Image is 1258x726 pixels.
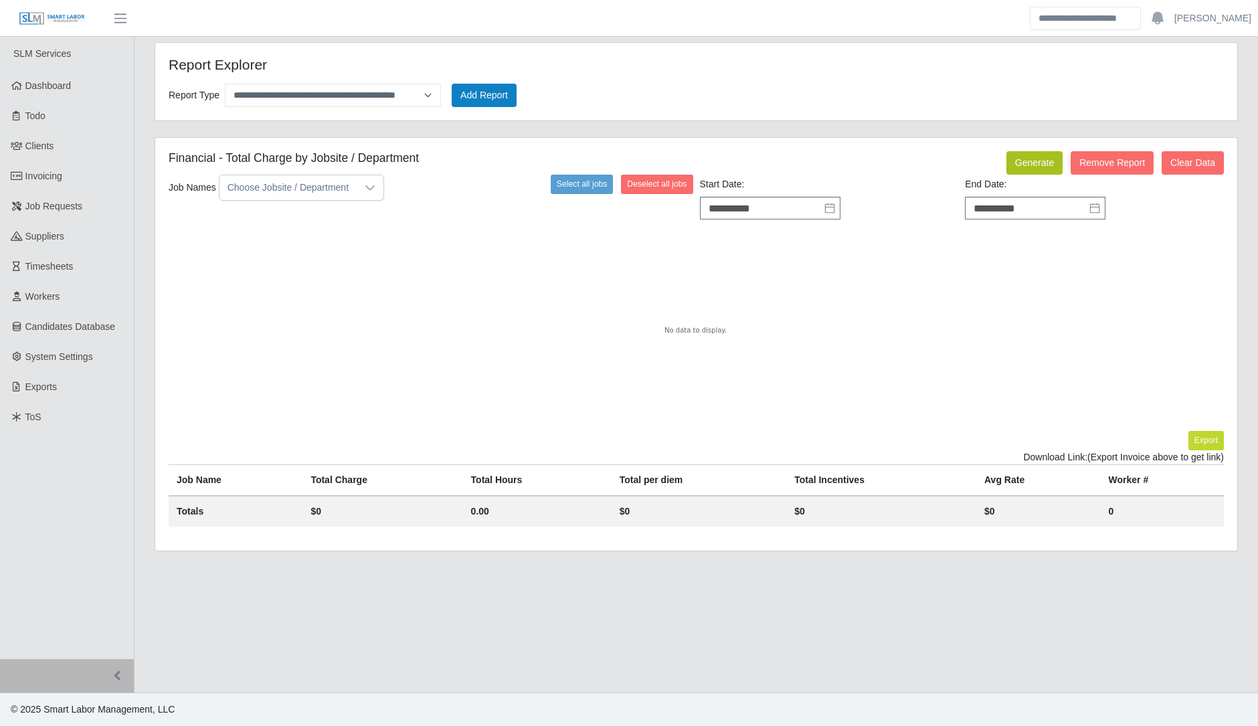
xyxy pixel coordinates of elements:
[621,175,693,193] button: Deselect all jobs
[1087,452,1224,462] span: (Export Invoice above to get link)
[169,86,219,104] label: Report Type
[25,110,46,121] span: Todo
[169,151,865,165] h5: Financial - Total Charge by Jobsite / Department
[965,177,1006,191] label: End Date:
[302,464,462,496] th: Total Charge
[25,381,57,392] span: Exports
[1101,496,1224,527] td: 0
[1162,151,1224,175] button: Clear Data
[1101,464,1224,496] th: Worker #
[612,464,787,496] th: Total per diem
[463,496,612,527] td: 0.00
[786,464,976,496] th: Total Incentives
[169,181,216,195] label: Job Names
[25,171,62,181] span: Invoicing
[976,496,1101,527] td: $0
[1071,151,1154,175] button: Remove Report
[700,177,745,191] label: Start Date:
[169,450,1224,464] div: Download Link:
[25,351,93,362] span: System Settings
[11,704,175,715] span: © 2025 Smart Labor Management, LLC
[25,201,83,211] span: Job Requests
[25,321,116,332] span: Candidates Database
[19,11,86,26] img: SLM Logo
[1006,151,1063,175] button: Generate
[1174,11,1251,25] a: [PERSON_NAME]
[25,80,72,91] span: Dashboard
[25,231,64,242] span: Suppliers
[786,496,976,527] td: $0
[169,496,302,527] td: Totals
[13,48,71,59] span: SLM Services
[1030,7,1141,30] input: Search
[302,496,462,527] td: $0
[25,412,41,422] span: ToS
[25,141,54,151] span: Clients
[25,261,74,272] span: Timesheets
[169,56,597,73] h4: Report Explorer
[219,175,357,200] div: Choose Jobsite / Department
[612,496,787,527] td: $0
[169,464,302,496] th: Job Name
[551,175,614,193] button: Select all jobs
[664,327,727,334] text: No data to display.
[25,291,60,302] span: Workers
[976,464,1101,496] th: Avg Rate
[452,84,517,107] button: Add Report
[1188,431,1224,450] button: Export
[463,464,612,496] th: Total Hours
